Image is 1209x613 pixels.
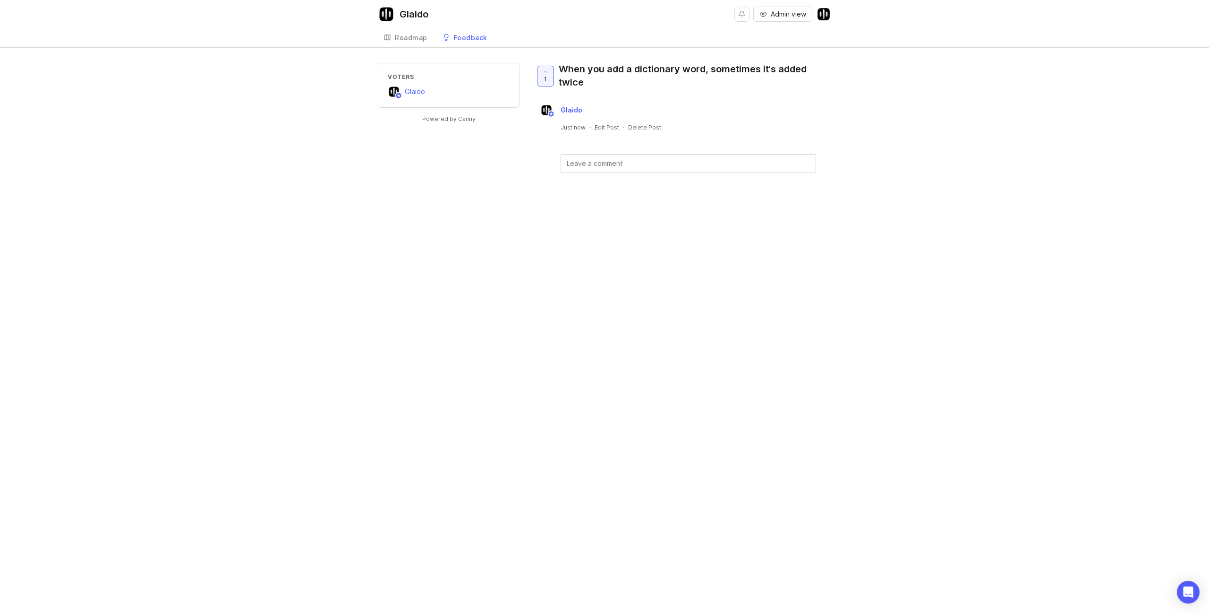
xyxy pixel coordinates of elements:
[388,86,425,98] a: GlaidoGlaido
[405,87,425,95] span: Glaido
[595,123,619,131] div: Edit Post
[589,123,591,131] div: ·
[454,35,487,41] div: Feedback
[753,7,812,22] button: Admin view
[628,123,661,131] div: Delete Post
[623,123,624,131] div: ·
[540,104,553,116] img: Glaido
[395,92,402,99] img: member badge
[535,104,590,116] a: GlaidoGlaido
[395,35,427,41] div: Roadmap
[400,9,428,19] div: Glaido
[561,106,582,114] span: Glaido
[734,7,749,22] button: Notifications
[1177,581,1200,604] div: Open Intercom Messenger
[378,28,433,48] a: Roadmap
[544,75,547,83] span: 1
[548,111,555,118] img: member badge
[537,66,554,86] button: 1
[421,113,477,124] a: Powered by Canny
[388,73,510,81] div: Voters
[561,123,586,131] a: Just now
[816,7,831,22] img: Glaido
[771,9,806,19] span: Admin view
[437,28,493,48] a: Feedback
[388,86,400,98] img: Glaido
[378,6,395,23] img: Glaido logo
[559,62,824,89] div: When you add a dictionary word, sometimes it's added twice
